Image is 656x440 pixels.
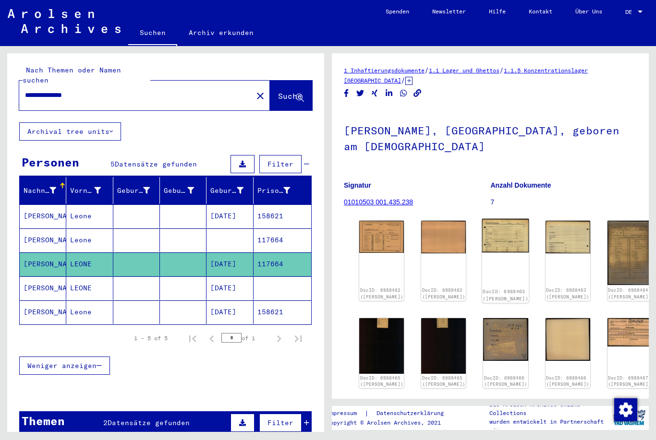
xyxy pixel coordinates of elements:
[289,329,308,348] button: Last page
[607,318,652,346] img: 001.jpg
[70,186,100,196] div: Vorname
[607,221,652,285] img: 001.jpg
[254,252,311,276] mat-cell: 117664
[108,418,190,427] span: Datensätze gefunden
[614,398,637,421] img: Zustimmung ändern
[267,418,293,427] span: Filter
[24,183,68,198] div: Nachname
[344,181,371,189] b: Signatur
[24,186,56,196] div: Nachname
[483,318,528,361] img: 001.jpg
[19,122,121,141] button: Archival tree units
[207,204,253,228] mat-cell: [DATE]
[257,183,302,198] div: Prisoner #
[207,300,253,324] mat-cell: [DATE]
[27,361,97,370] span: Weniger anzeigen
[257,186,290,196] div: Prisoner #
[483,289,529,301] a: DocID: 6988463 ([PERSON_NAME])
[210,186,243,196] div: Geburtsdatum
[489,417,609,435] p: wurden entwickelt in Partnerschaft mit
[66,300,113,324] mat-cell: Leone
[546,318,590,361] img: 002.jpg
[19,357,110,375] button: Weniger anzeigen
[210,183,255,198] div: Geburtsdatum
[66,276,113,300] mat-cell: LEONE
[499,66,504,74] span: /
[369,408,455,418] a: Datenschutzerklärung
[429,67,499,74] a: 1.1 Lager und Ghettos
[23,66,121,84] mat-label: Nach Themen oder Namen suchen
[270,81,312,110] button: Suche
[611,405,647,429] img: yv_logo.png
[66,252,113,276] mat-cell: LEONE
[164,186,194,196] div: Geburt‏
[202,329,221,348] button: Previous page
[251,86,270,105] button: Clear
[22,154,79,171] div: Personen
[160,177,207,204] mat-header-cell: Geburt‏
[327,408,455,418] div: |
[255,90,266,102] mat-icon: close
[344,108,637,166] h1: [PERSON_NAME], [GEOGRAPHIC_DATA], geboren am [DEMOGRAPHIC_DATA]
[425,66,429,74] span: /
[608,375,651,387] a: DocID: 6988467 ([PERSON_NAME])
[546,287,589,299] a: DocID: 6988463 ([PERSON_NAME])
[254,204,311,228] mat-cell: 158621
[482,219,529,253] img: 001.jpg
[177,21,265,44] a: Archiv erkunden
[20,276,66,300] mat-cell: [PERSON_NAME]
[359,318,404,374] img: 001.jpg
[267,160,293,168] span: Filter
[421,221,466,253] img: 002.jpg
[278,91,302,101] span: Suche
[254,300,311,324] mat-cell: 158621
[66,204,113,228] mat-cell: Leone
[269,329,289,348] button: Next page
[20,252,66,276] mat-cell: [PERSON_NAME]
[207,252,253,276] mat-cell: [DATE]
[113,177,160,204] mat-header-cell: Geburtsname
[384,87,394,99] button: Share on LinkedIn
[355,87,365,99] button: Share on Twitter
[546,221,590,253] img: 002.jpg
[401,76,405,84] span: /
[259,414,302,432] button: Filter
[399,87,409,99] button: Share on WhatsApp
[254,177,311,204] mat-header-cell: Prisoner #
[625,9,636,15] span: DE
[110,160,115,168] span: 5
[327,418,455,427] p: Copyright © Arolsen Archives, 2021
[327,408,364,418] a: Impressum
[221,333,269,343] div: of 1
[360,375,403,387] a: DocID: 6988465 ([PERSON_NAME])
[259,155,302,173] button: Filter
[546,375,589,387] a: DocID: 6988466 ([PERSON_NAME])
[608,287,651,299] a: DocID: 6988464 ([PERSON_NAME])
[341,87,352,99] button: Share on Facebook
[359,221,404,253] img: 001.jpg
[66,177,113,204] mat-header-cell: Vorname
[484,375,527,387] a: DocID: 6988466 ([PERSON_NAME])
[422,375,465,387] a: DocID: 6988465 ([PERSON_NAME])
[344,198,413,206] a: 01010503 001.435.238
[422,287,465,299] a: DocID: 6988462 ([PERSON_NAME])
[489,400,609,417] p: Die Arolsen Archives Online-Collections
[134,334,168,343] div: 1 – 5 of 5
[491,197,637,207] p: 7
[20,204,66,228] mat-cell: [PERSON_NAME]
[103,418,108,427] span: 2
[207,177,253,204] mat-header-cell: Geburtsdatum
[20,177,66,204] mat-header-cell: Nachname
[413,87,423,99] button: Copy link
[20,300,66,324] mat-cell: [PERSON_NAME]
[421,318,466,374] img: 002.jpg
[254,228,311,252] mat-cell: 117664
[183,329,202,348] button: First page
[614,398,637,421] div: Zustimmung ändern
[344,67,425,74] a: 1 Inhaftierungsdokumente
[115,160,197,168] span: Datensätze gefunden
[22,412,65,429] div: Themen
[164,183,206,198] div: Geburt‏
[370,87,380,99] button: Share on Xing
[66,228,113,252] mat-cell: Leone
